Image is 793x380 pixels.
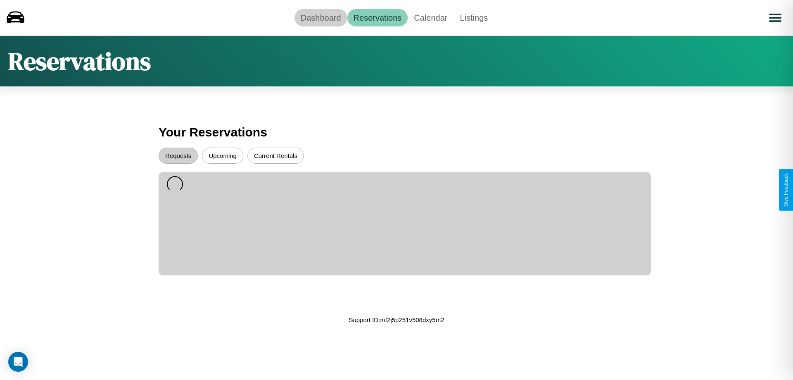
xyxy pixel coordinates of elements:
button: Current Rentals [247,148,304,164]
div: Open Intercom Messenger [8,352,28,372]
button: Requests [159,148,198,164]
button: Upcoming [202,148,243,164]
p: Support ID: mf2j5p251v508dxy5m2 [349,314,444,325]
div: Give Feedback [783,173,789,207]
a: Reservations [347,9,408,26]
button: Open menu [764,6,787,29]
a: Calendar [408,9,453,26]
h1: Reservations [8,44,151,78]
a: Dashboard [294,9,347,26]
h3: Your Reservations [159,121,634,143]
a: Listings [453,9,494,26]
